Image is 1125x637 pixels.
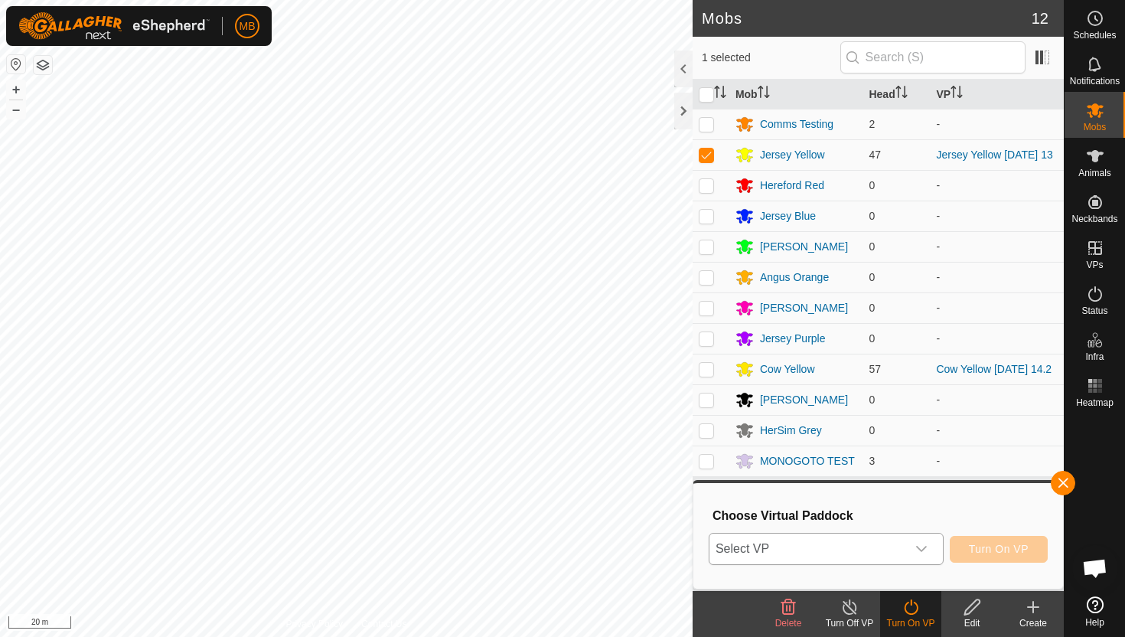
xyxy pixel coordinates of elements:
[930,80,1064,109] th: VP
[869,271,875,283] span: 0
[729,80,863,109] th: Mob
[930,446,1064,476] td: -
[1073,31,1116,40] span: Schedules
[969,543,1029,555] span: Turn On VP
[869,302,875,314] span: 0
[702,50,840,66] span: 1 selected
[760,269,829,286] div: Angus Orange
[760,331,826,347] div: Jersey Purple
[941,616,1003,630] div: Edit
[1085,352,1104,361] span: Infra
[1070,77,1120,86] span: Notifications
[760,300,848,316] div: [PERSON_NAME]
[936,149,1052,161] a: Jersey Yellow [DATE] 13
[880,616,941,630] div: Turn On VP
[951,88,963,100] p-sorticon: Activate to sort
[760,239,848,255] div: [PERSON_NAME]
[1003,616,1064,630] div: Create
[840,41,1026,73] input: Search (S)
[714,88,726,100] p-sorticon: Activate to sort
[1085,618,1104,627] span: Help
[930,231,1064,262] td: -
[906,534,937,564] div: dropdown trigger
[950,536,1048,563] button: Turn On VP
[869,240,875,253] span: 0
[760,361,815,377] div: Cow Yellow
[862,80,930,109] th: Head
[869,363,881,375] span: 57
[1065,590,1125,633] a: Help
[1078,168,1111,178] span: Animals
[930,292,1064,323] td: -
[775,618,802,629] span: Delete
[869,118,875,130] span: 2
[7,100,25,119] button: –
[712,508,1048,523] h3: Choose Virtual Paddock
[1084,122,1106,132] span: Mobs
[758,88,770,100] p-sorticon: Activate to sort
[709,534,906,564] span: Select VP
[7,80,25,99] button: +
[760,116,833,132] div: Comms Testing
[760,147,825,163] div: Jersey Yellow
[1081,306,1107,315] span: Status
[930,109,1064,139] td: -
[760,453,855,469] div: MONOGOTO TEST
[869,149,881,161] span: 47
[1032,7,1048,30] span: 12
[930,384,1064,415] td: -
[869,210,875,222] span: 0
[869,179,875,191] span: 0
[1072,545,1118,591] div: Open chat
[285,617,343,631] a: Privacy Policy
[869,394,875,406] span: 0
[869,424,875,436] span: 0
[869,455,875,467] span: 3
[702,9,1032,28] h2: Mobs
[18,12,210,40] img: Gallagher Logo
[361,617,406,631] a: Contact Us
[7,55,25,73] button: Reset Map
[930,415,1064,446] td: -
[1071,214,1117,224] span: Neckbands
[1086,260,1103,269] span: VPs
[760,178,824,194] div: Hereford Red
[936,363,1052,375] a: Cow Yellow [DATE] 14.2
[930,323,1064,354] td: -
[240,18,256,34] span: MB
[819,616,880,630] div: Turn Off VP
[895,88,908,100] p-sorticon: Activate to sort
[760,392,848,408] div: [PERSON_NAME]
[34,56,52,74] button: Map Layers
[930,262,1064,292] td: -
[869,332,875,345] span: 0
[930,170,1064,201] td: -
[760,423,822,439] div: HerSim Grey
[930,201,1064,231] td: -
[1076,398,1114,407] span: Heatmap
[760,208,816,224] div: Jersey Blue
